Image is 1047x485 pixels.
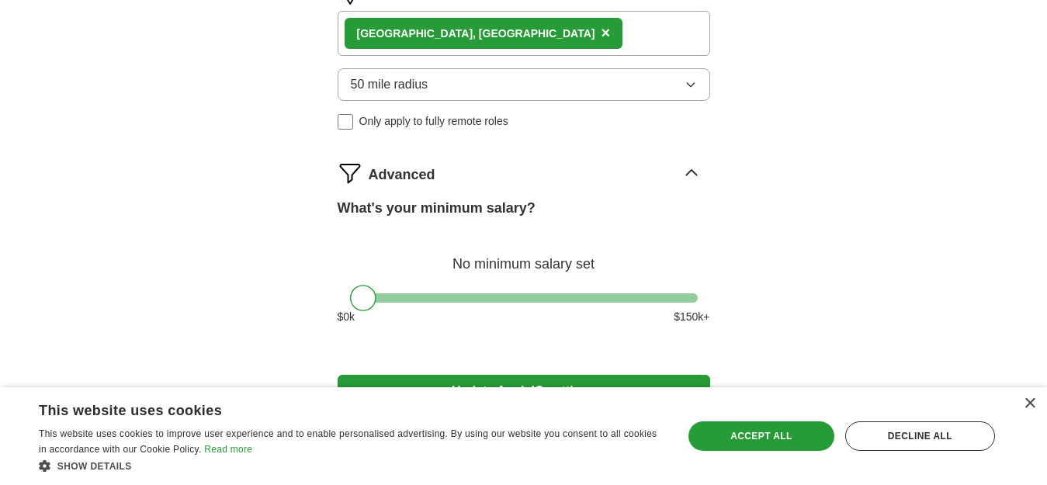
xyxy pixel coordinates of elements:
[39,458,664,473] div: Show details
[204,444,252,455] a: Read more, opens a new window
[57,461,132,472] span: Show details
[338,68,710,101] button: 50 mile radius
[688,421,834,451] div: Accept all
[338,237,710,275] div: No minimum salary set
[674,309,709,325] span: $ 150 k+
[369,165,435,185] span: Advanced
[357,26,595,42] div: [GEOGRAPHIC_DATA], [GEOGRAPHIC_DATA]
[338,114,353,130] input: Only apply to fully remote roles
[359,113,508,130] span: Only apply to fully remote roles
[601,24,610,41] span: ×
[845,421,995,451] div: Decline all
[1024,398,1035,410] div: Close
[338,375,710,407] button: Update ApplyIQ settings
[39,397,625,420] div: This website uses cookies
[338,309,355,325] span: $ 0 k
[338,198,536,219] label: What's your minimum salary?
[601,22,610,45] button: ×
[351,75,428,94] span: 50 mile radius
[39,428,657,455] span: This website uses cookies to improve user experience and to enable personalised advertising. By u...
[338,161,362,185] img: filter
